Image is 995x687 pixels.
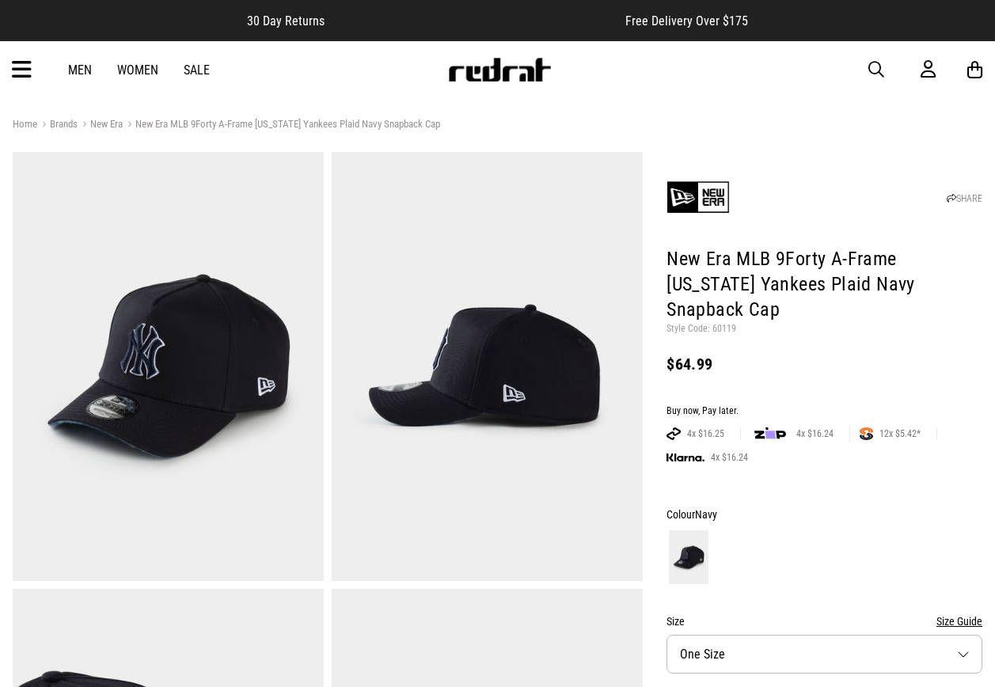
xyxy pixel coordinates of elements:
p: Style Code: 60119 [666,323,982,336]
a: New Era MLB 9Forty A-Frame [US_STATE] Yankees Plaid Navy Snapback Cap [123,118,440,133]
div: $64.99 [666,355,982,374]
img: AFTERPAY [666,427,681,440]
a: Sale [184,63,210,78]
a: Women [117,63,158,78]
button: One Size [666,635,982,674]
a: Men [68,63,92,78]
a: Brands [37,118,78,133]
a: Home [13,118,37,130]
img: zip [754,426,786,442]
img: Navy [669,530,708,584]
img: New Era [666,165,730,229]
div: Buy now, Pay later. [666,405,982,418]
img: Redrat logo [447,58,552,82]
div: Colour [666,505,982,524]
h1: New Era MLB 9Forty A-Frame [US_STATE] Yankees Plaid Navy Snapback Cap [666,247,982,323]
a: SHARE [947,193,982,204]
button: Size Guide [936,612,982,631]
img: New Era Mlb 9forty A-frame New York Yankees Plaid Navy Snapback Cap in Blue [13,152,324,581]
span: 4x $16.24 [704,451,754,464]
div: Size [666,612,982,631]
span: 4x $16.25 [681,427,731,440]
span: 30 Day Returns [247,13,325,28]
a: New Era [78,118,123,133]
span: One Size [680,647,725,662]
span: 12x $5.42* [873,427,927,440]
iframe: Customer reviews powered by Trustpilot [356,13,594,28]
img: KLARNA [666,454,704,462]
span: Navy [695,508,717,521]
span: Free Delivery Over $175 [625,13,748,28]
img: SPLITPAY [860,427,873,440]
span: 4x $16.24 [790,427,840,440]
img: New Era Mlb 9forty A-frame New York Yankees Plaid Navy Snapback Cap in Blue [332,152,643,581]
